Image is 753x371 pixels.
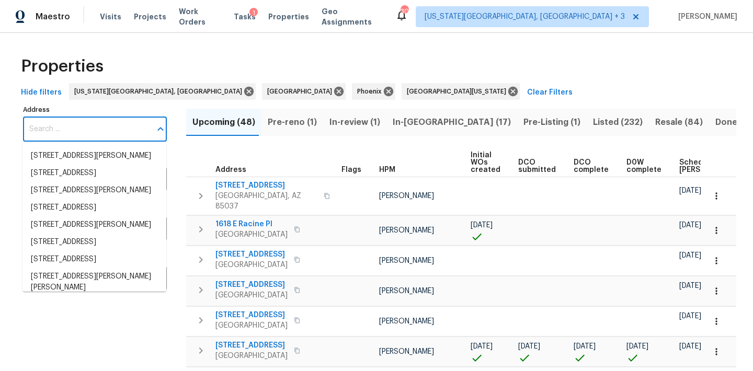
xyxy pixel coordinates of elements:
span: DCO submitted [518,159,556,173]
span: Projects [134,11,166,22]
li: [STREET_ADDRESS] [22,251,166,268]
span: [US_STATE][GEOGRAPHIC_DATA], [GEOGRAPHIC_DATA] + 3 [425,11,625,22]
span: [PERSON_NAME] [379,348,434,355]
span: [DATE] [574,343,596,350]
span: [PERSON_NAME] [379,287,434,295]
span: D0W complete [626,159,661,173]
span: [GEOGRAPHIC_DATA] [215,351,288,361]
span: Clear Filters [527,86,573,99]
span: [DATE] [679,312,701,320]
span: [PERSON_NAME] [379,227,434,234]
div: [US_STATE][GEOGRAPHIC_DATA], [GEOGRAPHIC_DATA] [69,83,256,100]
span: [DATE] [679,343,701,350]
span: Properties [21,61,104,72]
button: Hide filters [17,83,66,102]
span: Address [215,166,246,173]
span: Pre-Listing (1) [523,115,580,130]
span: [STREET_ADDRESS] [215,340,288,351]
span: Geo Assignments [322,6,383,27]
li: [STREET_ADDRESS] [22,199,166,216]
div: Phoenix [352,83,395,100]
span: Upcoming (48) [192,115,255,130]
span: In-[GEOGRAPHIC_DATA] (17) [393,115,511,130]
span: Tasks [234,13,256,20]
span: In-review (1) [329,115,380,130]
span: Properties [268,11,309,22]
span: [STREET_ADDRESS] [215,280,288,290]
li: [STREET_ADDRESS] [22,234,166,251]
span: Listed (232) [593,115,643,130]
span: Resale (84) [655,115,703,130]
span: Pre-reno (1) [268,115,317,130]
span: [DATE] [679,282,701,289]
span: HPM [379,166,395,173]
span: Flags [341,166,361,173]
div: [GEOGRAPHIC_DATA] [262,83,346,100]
span: Work Orders [179,6,222,27]
span: [GEOGRAPHIC_DATA] [215,260,288,270]
label: Address [23,107,167,113]
span: [DATE] [679,222,701,229]
span: [STREET_ADDRESS] [215,249,288,260]
li: [STREET_ADDRESS][PERSON_NAME][PERSON_NAME] [22,268,166,296]
button: Clear Filters [523,83,577,102]
li: [STREET_ADDRESS] [22,165,166,182]
span: Phoenix [357,86,386,97]
span: [GEOGRAPHIC_DATA] [267,86,336,97]
span: [GEOGRAPHIC_DATA], AZ 85037 [215,191,317,212]
span: Scheduled [PERSON_NAME] [679,159,738,173]
span: [GEOGRAPHIC_DATA][US_STATE] [407,86,510,97]
span: [US_STATE][GEOGRAPHIC_DATA], [GEOGRAPHIC_DATA] [74,86,246,97]
span: [PERSON_NAME] [674,11,737,22]
span: Initial WOs created [471,152,500,173]
span: DCO complete [574,159,609,173]
span: [PERSON_NAME] [379,192,434,200]
span: 1618 E Racine Pl [215,219,288,229]
span: [GEOGRAPHIC_DATA] [215,290,288,300]
span: [DATE] [679,252,701,259]
span: [GEOGRAPHIC_DATA] [215,229,288,240]
input: Search ... [23,117,151,142]
span: [DATE] [471,222,493,229]
li: [STREET_ADDRESS][PERSON_NAME] [22,147,166,165]
div: 1 [249,8,258,18]
span: [STREET_ADDRESS] [215,310,288,320]
li: [STREET_ADDRESS][PERSON_NAME] [22,216,166,234]
span: Hide filters [21,86,62,99]
span: [DATE] [626,343,648,350]
div: [GEOGRAPHIC_DATA][US_STATE] [402,83,520,100]
span: Maestro [36,11,70,22]
button: Close [153,122,168,136]
div: 30 [401,6,408,17]
span: [GEOGRAPHIC_DATA] [215,320,288,331]
span: [DATE] [518,343,540,350]
span: [DATE] [679,187,701,194]
span: [PERSON_NAME] [379,257,434,264]
span: Visits [100,11,121,22]
span: [PERSON_NAME] [379,318,434,325]
span: [STREET_ADDRESS] [215,180,317,191]
li: [STREET_ADDRESS][PERSON_NAME] [22,182,166,199]
span: [DATE] [471,343,493,350]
